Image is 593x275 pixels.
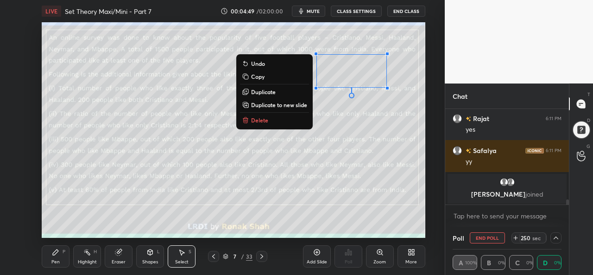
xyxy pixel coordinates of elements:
[471,114,489,123] h6: Rajat
[189,249,191,254] div: S
[587,143,590,150] p: G
[453,191,561,198] p: [PERSON_NAME]
[94,249,97,254] div: H
[251,60,265,67] p: Undo
[531,234,542,242] div: sec
[63,249,65,254] div: P
[466,157,561,166] div: yy
[387,6,425,17] button: End Class
[453,233,464,243] h4: Poll
[466,125,561,134] div: yes
[453,146,462,155] img: default.png
[78,260,97,264] div: Highlight
[246,252,252,261] div: 33
[175,260,189,264] div: Select
[587,91,590,98] p: T
[331,6,382,17] button: CLASS SETTINGS
[445,109,569,205] div: grid
[42,6,61,17] div: LIVE
[520,234,531,242] div: 250
[546,148,561,153] div: 6:11 PM
[292,6,325,17] button: mute
[112,260,126,264] div: Eraser
[466,116,471,122] img: no-rating-badge.077c3623.svg
[471,146,497,155] h6: Safalya
[470,232,505,243] button: End Poll
[506,178,515,187] img: default.png
[240,86,309,97] button: Duplicate
[307,8,320,14] span: mute
[230,254,240,259] div: 7
[251,101,307,109] p: Duplicate to new slide
[241,254,244,259] div: /
[251,88,276,96] p: Duplicate
[373,260,386,264] div: Zoom
[240,99,309,110] button: Duplicate to new slide
[307,260,327,264] div: Add Slide
[587,117,590,124] p: D
[65,7,151,16] h4: Set Theory Maxi/Mini - Part 7
[251,73,265,80] p: Copy
[240,71,309,82] button: Copy
[240,58,309,69] button: Undo
[240,115,309,126] button: Delete
[51,260,60,264] div: Pen
[445,84,475,109] p: Chat
[453,114,462,123] img: default.png
[525,190,543,198] span: joined
[546,116,561,122] div: 6:11 PM
[251,116,268,124] p: Delete
[466,148,471,153] img: no-rating-badge.077c3623.svg
[499,178,509,187] img: default.png
[142,260,158,264] div: Shapes
[157,249,160,254] div: L
[525,148,544,153] img: iconic-dark.1390631f.png
[405,260,417,264] div: More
